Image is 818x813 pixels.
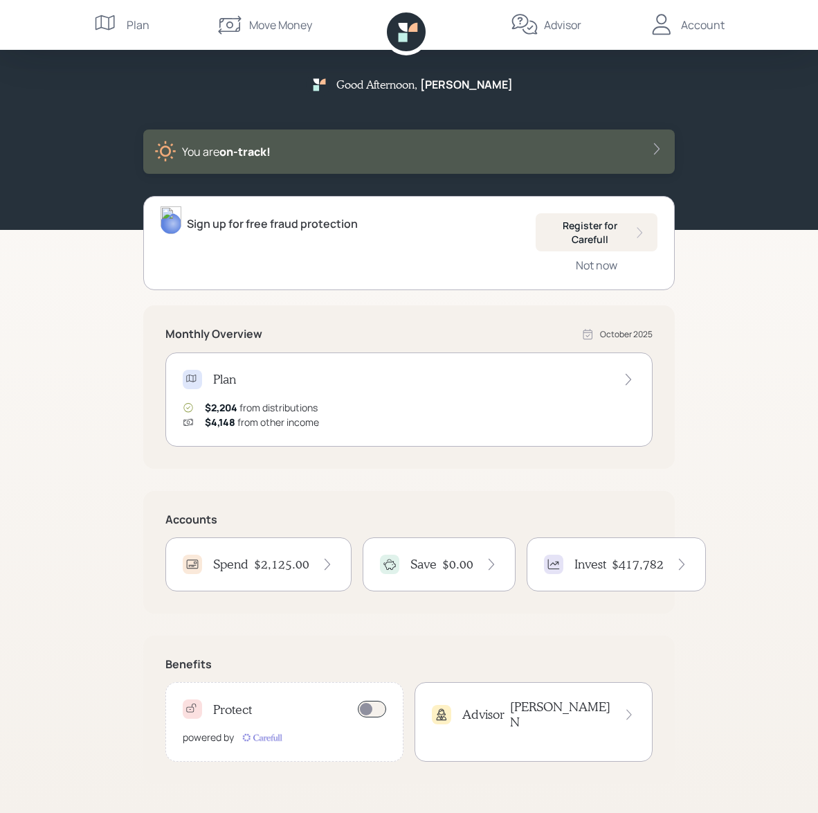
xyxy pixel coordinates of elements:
div: Register for Carefull [547,219,646,246]
h4: Save [410,557,437,572]
h5: Benefits [165,658,653,671]
div: from distributions [205,400,318,415]
h4: Protect [213,702,252,717]
h4: $0.00 [442,557,473,572]
div: You are [182,143,271,160]
div: October 2025 [600,328,653,341]
div: Account [681,17,725,33]
h4: Spend [213,557,248,572]
div: powered by [183,730,234,744]
div: Move Money [249,17,312,33]
h5: [PERSON_NAME] [420,78,513,91]
span: $2,204 [205,401,237,414]
h4: [PERSON_NAME] N [510,699,612,729]
h4: Invest [574,557,606,572]
h5: Accounts [165,513,653,526]
div: from other income [205,415,319,429]
button: Register for Carefull [536,213,657,251]
h4: Plan [213,372,236,387]
h4: $2,125.00 [254,557,309,572]
h4: $417,782 [612,557,664,572]
div: Advisor [544,17,581,33]
h4: Advisor [462,707,505,722]
h5: Monthly Overview [165,328,262,341]
div: Sign up for free fraud protection [187,215,358,232]
img: treva-nostdahl-headshot.png [161,206,181,234]
div: Not now [576,258,617,273]
h5: Good Afternoon , [336,78,417,91]
img: carefull-M2HCGCDH.digested.png [239,731,284,744]
span: $4,148 [205,416,235,429]
span: on‑track! [219,144,271,159]
img: sunny-XHVQM73Q.digested.png [154,141,176,163]
div: Plan [127,17,149,33]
